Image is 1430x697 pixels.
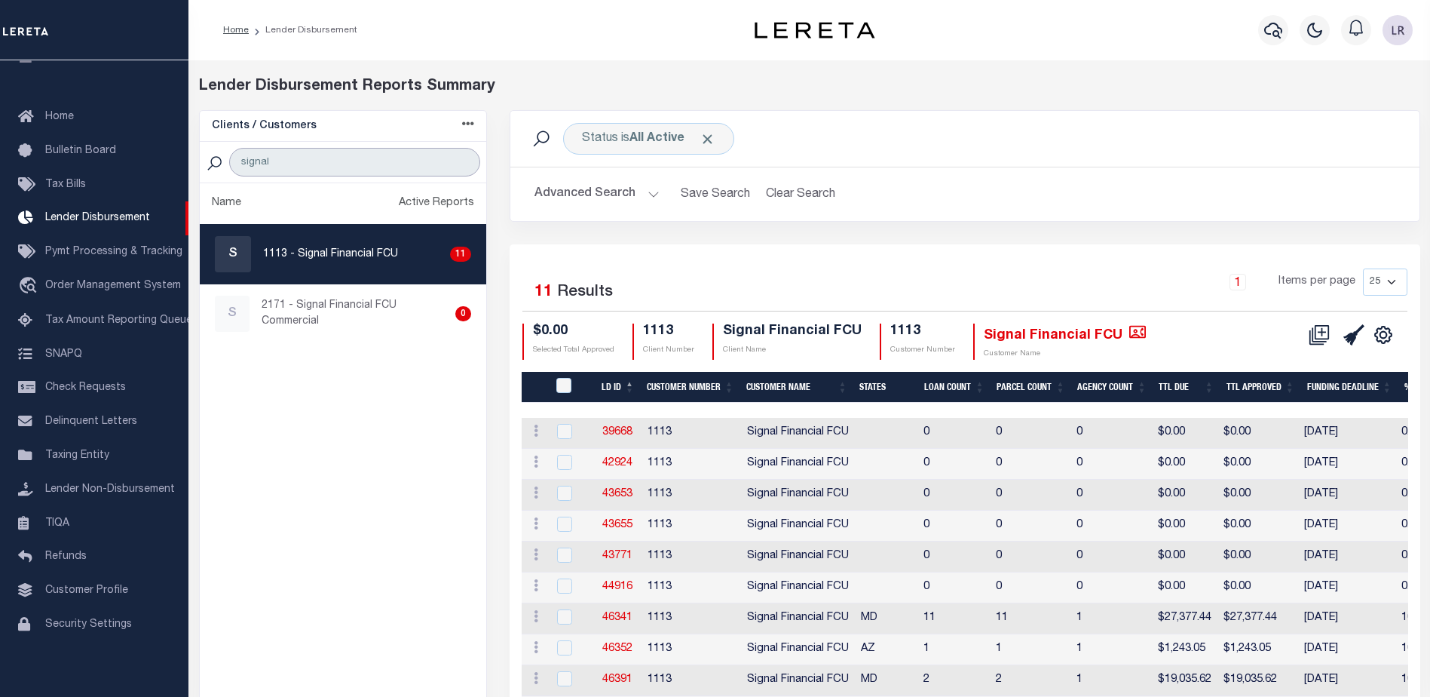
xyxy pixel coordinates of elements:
span: SNAPQ [45,348,82,359]
td: 11 [990,603,1070,634]
td: $0.00 [1217,449,1298,480]
td: $27,377.44 [1217,603,1298,634]
td: Signal Financial FCU [741,418,855,449]
a: 46341 [602,613,632,623]
span: Items per page [1278,274,1355,290]
td: 1 [1070,634,1152,665]
td: $0.00 [1152,449,1217,480]
td: Signal Financial FCU [741,449,855,480]
div: Name [212,195,241,212]
td: 0 [917,418,990,449]
td: Signal Financial FCU [741,665,855,696]
td: [DATE] [1298,634,1395,665]
div: Active Reports [399,195,474,212]
td: $0.00 [1152,480,1217,511]
td: $0.00 [1152,542,1217,573]
td: $0.00 [1152,511,1217,542]
h4: Signal Financial FCU [984,324,1146,344]
button: Advanced Search [534,180,660,209]
td: 0 [990,542,1070,573]
span: Check Requests [45,382,126,393]
li: Lender Disbursement [249,23,357,37]
td: [DATE] [1298,573,1395,603]
td: 1113 [642,542,741,573]
td: 1 [990,634,1070,665]
div: Lender Disbursement Reports Summary [199,75,1420,98]
div: S [215,236,251,272]
th: Customer Name: activate to sort column ascending [740,372,854,403]
button: Clear Search [759,180,841,209]
h4: Signal Financial FCU [723,324,862,340]
span: Click to Remove [700,131,715,147]
td: 0 [1070,418,1152,449]
div: 11 [450,247,471,262]
td: $27,377.44 [1152,603,1217,634]
td: 1113 [642,480,741,511]
p: Client Name [723,345,862,356]
span: Bulletin Board [45,146,116,156]
b: All Active [629,133,684,145]
div: Status is [563,123,734,155]
td: $0.00 [1152,573,1217,603]
td: 1 [1070,665,1152,696]
p: 2171 - Signal Financial FCU Commercial [262,298,449,330]
td: 0 [917,542,990,573]
td: 1113 [642,511,741,542]
td: $1,243.05 [1152,634,1217,665]
td: 0 [917,573,990,603]
th: Agency Count: activate to sort column ascending [1071,372,1153,403]
td: 0 [990,511,1070,542]
td: 1113 [642,418,741,449]
th: Funding Deadline: activate to sort column ascending [1301,372,1398,403]
h4: $0.00 [533,324,614,340]
td: [DATE] [1298,480,1395,511]
td: $0.00 [1217,418,1298,449]
td: 0 [1070,480,1152,511]
td: [DATE] [1298,603,1395,634]
span: Security Settings [45,619,132,630]
td: $0.00 [1217,542,1298,573]
td: 0 [990,449,1070,480]
a: 46352 [602,643,632,654]
button: Save Search [672,180,759,209]
a: Home [223,26,249,35]
span: Home [45,112,74,122]
td: 1 [917,634,990,665]
th: LDID [547,372,596,403]
td: 1113 [642,634,741,665]
td: 0 [1070,449,1152,480]
p: Customer Name [984,348,1146,360]
p: 1113 - Signal Financial FCU [263,247,398,263]
a: S2171 - Signal Financial FCU Commercial0 [200,284,487,343]
a: 42924 [602,458,632,468]
span: Customer Profile [45,585,128,596]
div: 0 [455,306,471,321]
span: 11 [534,284,553,300]
span: Tax Bills [45,180,86,190]
th: Ttl Due: activate to sort column ascending [1153,372,1220,403]
a: 1 [1229,274,1246,290]
td: [DATE] [1298,418,1395,449]
td: Signal Financial FCU [741,511,855,542]
td: 0 [1070,573,1152,603]
p: Client Number [643,345,694,356]
td: 0 [1070,542,1152,573]
td: Signal Financial FCU [741,542,855,573]
td: 0 [990,480,1070,511]
td: 0 [1070,511,1152,542]
td: MD [855,603,917,634]
td: $0.00 [1217,511,1298,542]
span: Lender Disbursement [45,213,150,223]
input: Search Customer [229,148,480,177]
td: 0 [990,418,1070,449]
td: 0 [917,449,990,480]
span: Tax Amount Reporting Queue [45,315,192,326]
td: AZ [855,634,917,665]
span: Lender Non-Disbursement [45,484,175,495]
td: Signal Financial FCU [741,634,855,665]
label: Results [557,281,613,305]
td: 1113 [642,449,741,480]
td: 11 [917,603,990,634]
td: 1113 [642,573,741,603]
i: travel_explore [18,277,42,296]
